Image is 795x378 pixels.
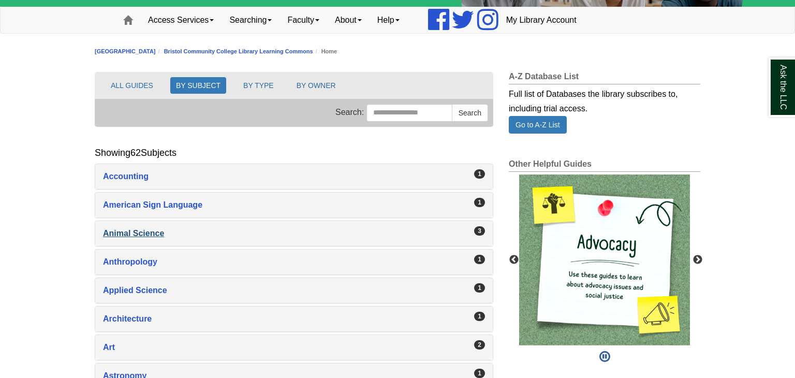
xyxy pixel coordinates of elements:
a: Anthropology [103,255,485,269]
a: Bristol Community College Library Learning Commons [164,48,313,54]
div: 1 [474,369,485,378]
button: Previous [509,255,519,265]
a: Searching [222,7,279,33]
a: [GEOGRAPHIC_DATA] [95,48,156,54]
h2: Showing Subjects [95,148,176,158]
h2: A-Z Database List [509,72,700,84]
a: Access Services [140,7,222,33]
a: Animal Science [103,226,485,241]
div: 1 [474,283,485,293]
button: ALL GUIDES [105,77,159,94]
h2: Other Helpful Guides [509,159,700,172]
span: Search: [335,108,364,117]
input: Search this Group [366,104,452,122]
div: 1 [474,169,485,179]
a: American Sign Language [103,198,485,212]
button: BY TYPE [238,77,279,94]
a: About [327,7,370,33]
a: Applied Science [103,283,485,298]
div: 1 [474,198,485,207]
div: Full list of Databases the library subscribes to, including trial access. [509,84,700,116]
div: 2 [474,340,485,350]
div: 1 [474,312,485,321]
span: 62 [130,148,141,158]
a: Art [103,340,485,355]
li: Home [313,47,337,56]
div: 3 [474,226,485,236]
a: Accounting [103,169,485,184]
div: This box contains rotating images [519,175,690,345]
button: BY OWNER [291,77,342,94]
nav: breadcrumb [95,47,700,56]
div: 1 [474,255,485,264]
a: Architecture [103,312,485,326]
a: Help [370,7,407,33]
a: Faculty [279,7,327,33]
button: BY SUBJECT [170,77,226,94]
button: Search [452,104,488,122]
button: Next [693,255,703,265]
img: This image links to a collection of guides about advocacy and social justice [519,175,690,345]
button: Pause [596,345,613,368]
a: My Library Account [498,7,584,33]
a: Go to A-Z List [509,116,567,134]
